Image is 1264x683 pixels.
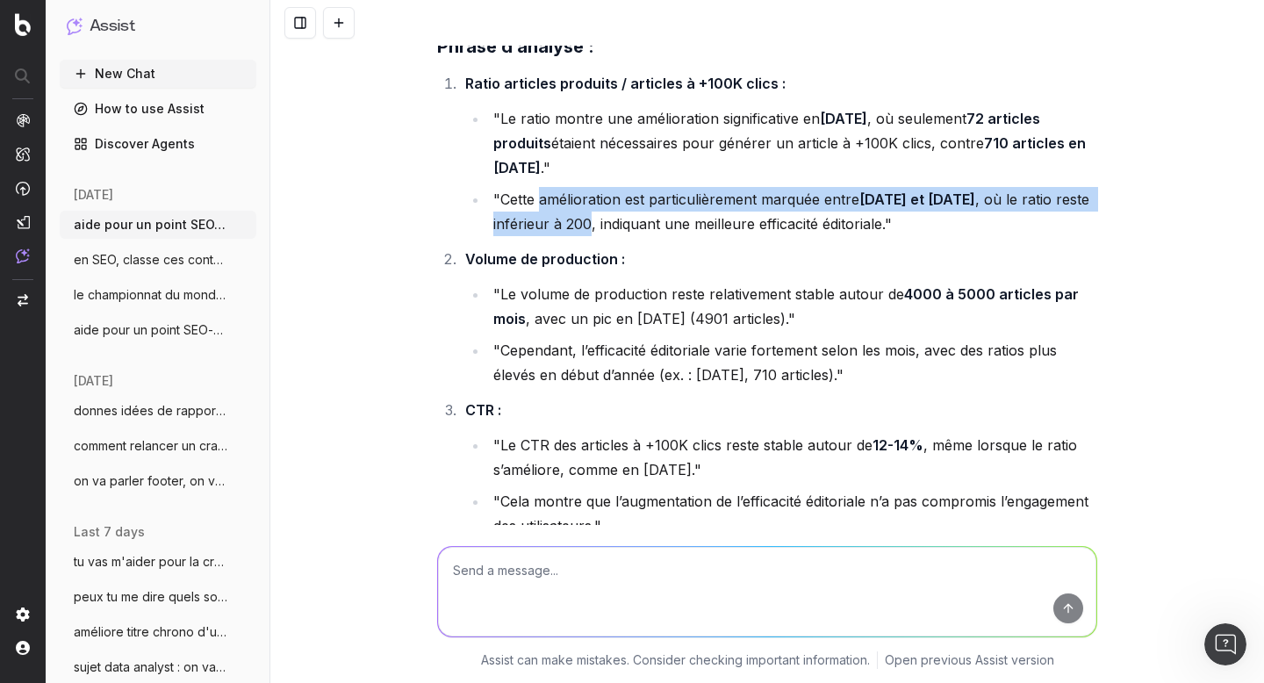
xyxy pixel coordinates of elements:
strong: 72 articles produits [493,110,1044,152]
span: [DATE] [74,372,113,390]
button: en SEO, classe ces contenus en chaud fro [60,246,256,274]
img: Botify logo [15,13,31,36]
button: comment relancer un crawl ? [60,432,256,460]
p: Assist can make mistakes. Consider checking important information. [481,651,870,669]
li: "Le ratio montre une amélioration significative en , où seulement étaient nécessaires pour génére... [488,106,1097,180]
span: tu vas m'aider pour la création de [PERSON_NAME] [74,553,228,571]
span: [DATE] [74,186,113,204]
img: Switch project [18,294,28,306]
button: améliore titre chrono d'un article : sur [60,618,256,646]
strong: [DATE] et [DATE] [859,191,975,208]
span: on va parler footer, on va faire une vra [74,472,228,490]
a: Discover Agents [60,130,256,158]
li: "Le volume de production reste relativement stable autour de , avec un pic en [DATE] (4901 articl... [488,282,1097,331]
img: Activation [16,181,30,196]
span: aide pour un point SEO-date, je vais te [74,321,228,339]
span: sujet data analyst : on va faire un rap [74,658,228,676]
strong: CTR : [465,401,501,419]
button: aide pour un point SEO-date, je vais te [60,316,256,344]
span: comment relancer un crawl ? [74,437,228,455]
span: peux tu me dire quels sont les fiches jo [74,588,228,606]
span: aide pour un point SEO/Data, on va trait [74,216,228,234]
button: sujet data analyst : on va faire un rap [60,653,256,681]
span: en SEO, classe ces contenus en chaud fro [74,251,228,269]
strong: Ratio articles produits / articles à +100K clics : [465,75,786,92]
span: améliore titre chrono d'un article : sur [74,623,228,641]
span: le championnat du monde masculin de vole [74,286,228,304]
img: My account [16,641,30,655]
strong: 12-14% [873,436,923,454]
li: "Cette amélioration est particulièrement marquée entre , où le ratio reste inférieur à 200, indiq... [488,187,1097,236]
button: donnes idées de rapport pour optimiser l [60,397,256,425]
span: donnes idées de rapport pour optimiser l [74,402,228,420]
button: peux tu me dire quels sont les fiches jo [60,583,256,611]
strong: [DATE] [820,110,867,127]
button: New Chat [60,60,256,88]
a: Open previous Assist version [885,651,1054,669]
li: "Cela montre que l’augmentation de l’efficacité éditoriale n’a pas compromis l’engagement des uti... [488,489,1097,538]
strong: 4000 à 5000 articles par mois [493,285,1082,327]
button: tu vas m'aider pour la création de [PERSON_NAME] [60,548,256,576]
img: Assist [16,248,30,263]
strong: Phrase d’analyse : [437,36,594,57]
strong: 710 articles en [DATE] [493,134,1089,176]
button: aide pour un point SEO/Data, on va trait [60,211,256,239]
a: How to use Assist [60,95,256,123]
img: Studio [16,215,30,229]
button: on va parler footer, on va faire une vra [60,467,256,495]
h1: Assist [90,14,135,39]
li: "Cependant, l’efficacité éditoriale varie fortement selon les mois, avec des ratios plus élevés e... [488,338,1097,387]
button: le championnat du monde masculin de vole [60,281,256,309]
strong: Volume de production : [465,250,625,268]
img: Assist [67,18,83,34]
img: Analytics [16,113,30,127]
button: Assist [67,14,249,39]
li: "Le CTR des articles à +100K clics reste stable autour de , même lorsque le ratio s’améliore, com... [488,433,1097,482]
img: Intelligence [16,147,30,162]
span: last 7 days [74,523,145,541]
img: Setting [16,608,30,622]
iframe: Intercom live chat [1204,623,1246,665]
